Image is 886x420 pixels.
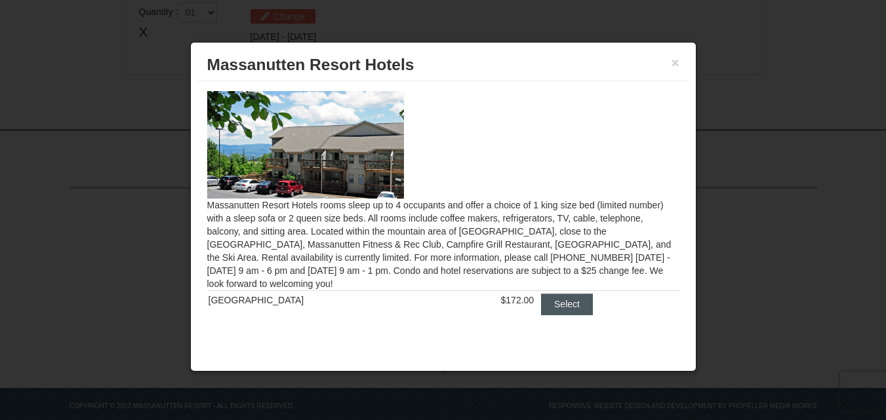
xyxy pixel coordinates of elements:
button: Select [541,294,593,315]
span: Massanutten Resort Hotels [207,56,414,73]
div: Massanutten Resort Hotels rooms sleep up to 4 occupants and offer a choice of 1 king size bed (li... [197,81,689,337]
img: 19219026-1-e3b4ac8e.jpg [207,91,404,199]
button: × [672,56,679,69]
div: [GEOGRAPHIC_DATA] [209,294,444,307]
span: $172.00 [501,295,534,305]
